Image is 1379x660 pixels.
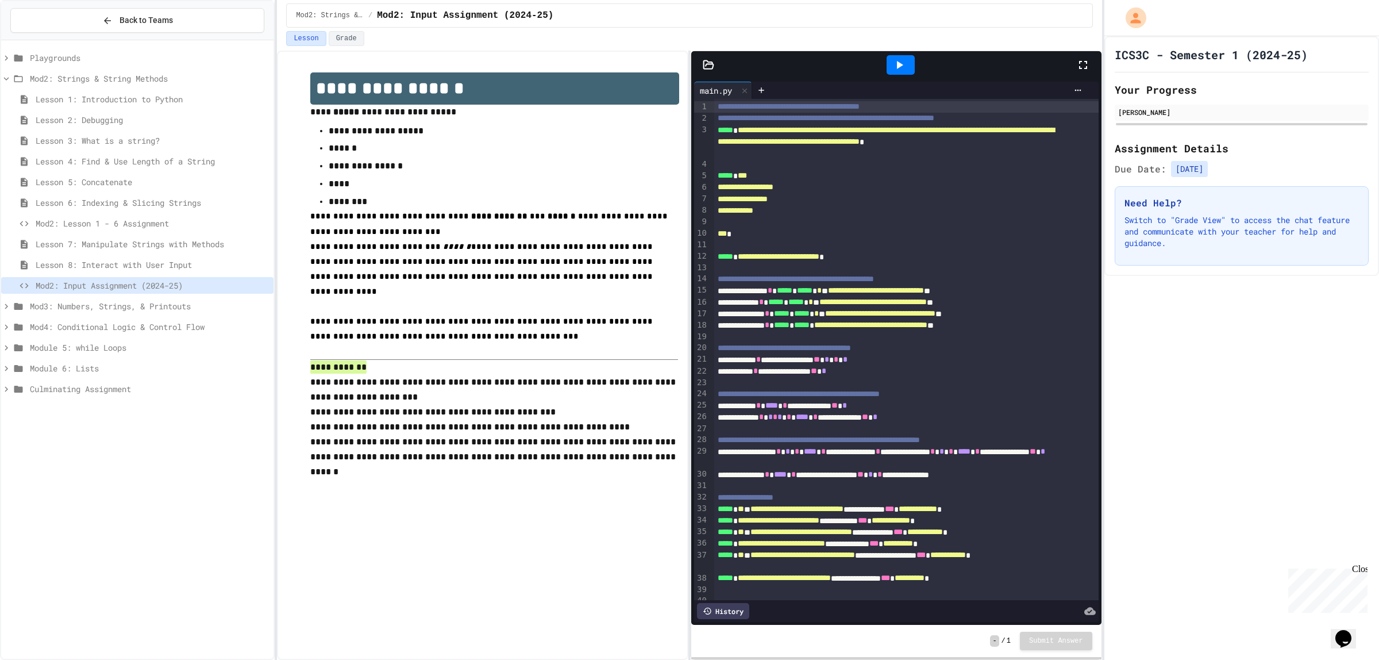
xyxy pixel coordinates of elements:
[1124,214,1359,249] p: Switch to "Grade View" to access the chat feature and communicate with your teacher for help and ...
[694,434,708,446] div: 28
[36,93,269,105] span: Lesson 1: Introduction to Python
[36,135,269,147] span: Lesson 3: What is a string?
[1331,614,1368,649] iframe: chat widget
[694,297,708,308] div: 16
[36,197,269,209] span: Lesson 6: Indexing & Slicing Strings
[286,31,326,46] button: Lesson
[694,526,708,538] div: 35
[377,9,553,22] span: Mod2: Input Assignment (2024-25)
[694,446,708,469] div: 29
[1284,564,1368,613] iframe: chat widget
[694,595,708,607] div: 40
[368,11,372,20] span: /
[694,377,708,389] div: 23
[36,176,269,188] span: Lesson 5: Concatenate
[694,480,708,492] div: 31
[30,300,269,312] span: Mod3: Numbers, Strings, & Printouts
[5,5,79,73] div: Chat with us now!Close
[36,217,269,229] span: Mod2: Lesson 1 - 6 Assignment
[694,251,708,262] div: 12
[694,469,708,480] div: 30
[1007,636,1011,646] span: 1
[1115,82,1369,98] h2: Your Progress
[694,354,708,365] div: 21
[296,11,364,20] span: Mod2: Strings & String Methods
[36,279,269,291] span: Mod2: Input Assignment (2024-25)
[697,603,749,619] div: History
[1001,636,1006,646] span: /
[694,182,708,193] div: 6
[694,584,708,596] div: 39
[694,285,708,296] div: 15
[1114,5,1149,31] div: My Account
[694,538,708,549] div: 36
[694,262,708,274] div: 13
[36,114,269,126] span: Lesson 2: Debugging
[1029,636,1083,646] span: Submit Answer
[694,423,708,435] div: 27
[694,411,708,423] div: 26
[694,273,708,285] div: 14
[1118,107,1365,117] div: [PERSON_NAME]
[329,31,364,46] button: Grade
[694,308,708,320] div: 17
[694,366,708,377] div: 22
[694,159,708,170] div: 4
[36,238,269,250] span: Lesson 7: Manipulate Strings with Methods
[694,503,708,515] div: 33
[694,101,708,113] div: 1
[1124,196,1359,210] h3: Need Help?
[694,573,708,584] div: 38
[694,342,708,354] div: 20
[694,193,708,205] div: 7
[36,259,269,271] span: Lesson 8: Interact with User Input
[30,341,269,354] span: Module 5: while Loops
[694,550,708,573] div: 37
[1115,47,1308,63] h1: ICS3C - Semester 1 (2024-25)
[694,228,708,239] div: 10
[36,155,269,167] span: Lesson 4: Find & Use Length of a String
[30,383,269,395] span: Culminating Assignment
[30,72,269,85] span: Mod2: Strings & String Methods
[694,515,708,526] div: 34
[694,170,708,182] div: 5
[30,52,269,64] span: Playgrounds
[1115,140,1369,156] h2: Assignment Details
[694,331,708,343] div: 19
[694,320,708,331] div: 18
[30,321,269,333] span: Mod4: Conditional Logic & Control Flow
[694,400,708,411] div: 25
[694,205,708,216] div: 8
[1171,161,1208,177] span: [DATE]
[694,239,708,251] div: 11
[10,8,264,33] button: Back to Teams
[694,113,708,124] div: 2
[120,14,173,26] span: Back to Teams
[694,216,708,228] div: 9
[694,388,708,400] div: 24
[694,124,708,159] div: 3
[1115,162,1166,176] span: Due Date:
[990,635,999,647] span: -
[1020,632,1092,650] button: Submit Answer
[694,82,752,99] div: main.py
[694,492,708,503] div: 32
[694,85,738,97] div: main.py
[30,362,269,374] span: Module 6: Lists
